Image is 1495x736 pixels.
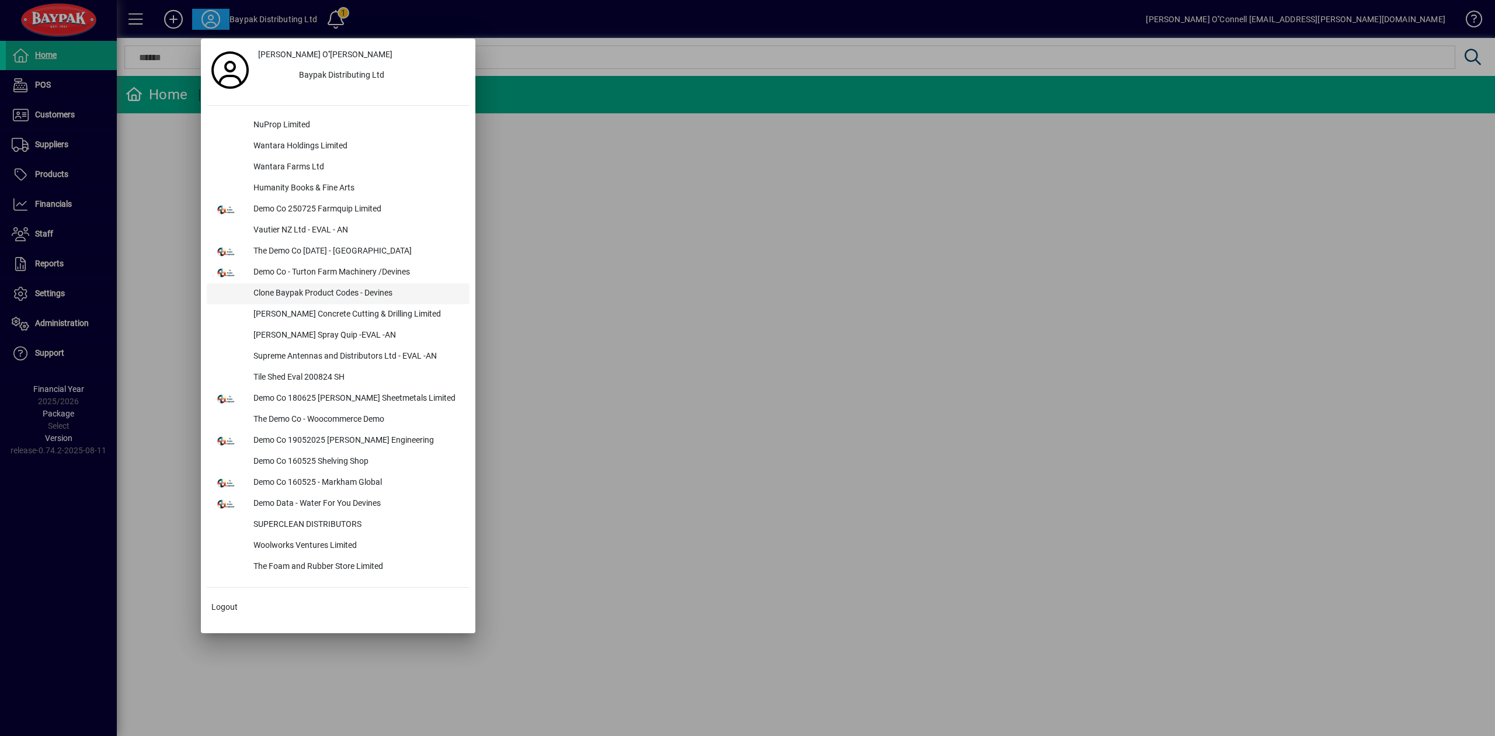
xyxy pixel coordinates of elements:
div: Vautier NZ Ltd - EVAL - AN [244,220,470,241]
button: Clone Baypak Product Codes - Devines [207,283,470,304]
button: The Demo Co [DATE] - [GEOGRAPHIC_DATA] [207,241,470,262]
button: SUPERCLEAN DISTRIBUTORS [207,515,470,536]
div: The Demo Co [DATE] - [GEOGRAPHIC_DATA] [244,241,470,262]
div: Demo Co 160525 - Markham Global [244,473,470,494]
button: Demo Co 19052025 [PERSON_NAME] Engineering [207,431,470,452]
div: Supreme Antennas and Distributors Ltd - EVAL -AN [244,346,470,367]
div: [PERSON_NAME] Concrete Cutting & Drilling Limited [244,304,470,325]
div: The Foam and Rubber Store Limited [244,557,470,578]
div: [PERSON_NAME] Spray Quip -EVAL -AN [244,325,470,346]
button: The Foam and Rubber Store Limited [207,557,470,578]
div: Wantara Farms Ltd [244,157,470,178]
button: Demo Co 250725 Farmquip Limited [207,199,470,220]
div: Woolworks Ventures Limited [244,536,470,557]
button: Demo Data - Water For You Devines [207,494,470,515]
span: Logout [211,601,238,613]
button: Woolworks Ventures Limited [207,536,470,557]
button: Baypak Distributing Ltd [253,65,470,86]
button: Wantara Holdings Limited [207,136,470,157]
button: [PERSON_NAME] Concrete Cutting & Drilling Limited [207,304,470,325]
div: Clone Baypak Product Codes - Devines [244,283,470,304]
div: Demo Co 19052025 [PERSON_NAME] Engineering [244,431,470,452]
div: The Demo Co - Woocommerce Demo [244,409,470,431]
button: [PERSON_NAME] Spray Quip -EVAL -AN [207,325,470,346]
button: Logout [207,597,470,618]
div: SUPERCLEAN DISTRIBUTORS [244,515,470,536]
div: Demo Co 250725 Farmquip Limited [244,199,470,220]
a: [PERSON_NAME] O''[PERSON_NAME] [253,44,470,65]
div: Demo Co 180625 [PERSON_NAME] Sheetmetals Limited [244,388,470,409]
button: Wantara Farms Ltd [207,157,470,178]
a: Profile [207,60,253,81]
button: Demo Co - Turton Farm Machinery /Devines [207,262,470,283]
button: Demo Co 160525 - Markham Global [207,473,470,494]
span: [PERSON_NAME] O''[PERSON_NAME] [258,48,392,61]
button: Supreme Antennas and Distributors Ltd - EVAL -AN [207,346,470,367]
button: Demo Co 180625 [PERSON_NAME] Sheetmetals Limited [207,388,470,409]
div: Demo Data - Water For You Devines [244,494,470,515]
div: Demo Co - Turton Farm Machinery /Devines [244,262,470,283]
div: NuProp Limited [244,115,470,136]
button: Humanity Books & Fine Arts [207,178,470,199]
button: Vautier NZ Ltd - EVAL - AN [207,220,470,241]
button: Demo Co 160525 Shelving Shop [207,452,470,473]
div: Tile Shed Eval 200824 SH [244,367,470,388]
button: The Demo Co - Woocommerce Demo [207,409,470,431]
button: Tile Shed Eval 200824 SH [207,367,470,388]
button: NuProp Limited [207,115,470,136]
div: Wantara Holdings Limited [244,136,470,157]
div: Baypak Distributing Ltd [290,65,470,86]
div: Humanity Books & Fine Arts [244,178,470,199]
div: Demo Co 160525 Shelving Shop [244,452,470,473]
